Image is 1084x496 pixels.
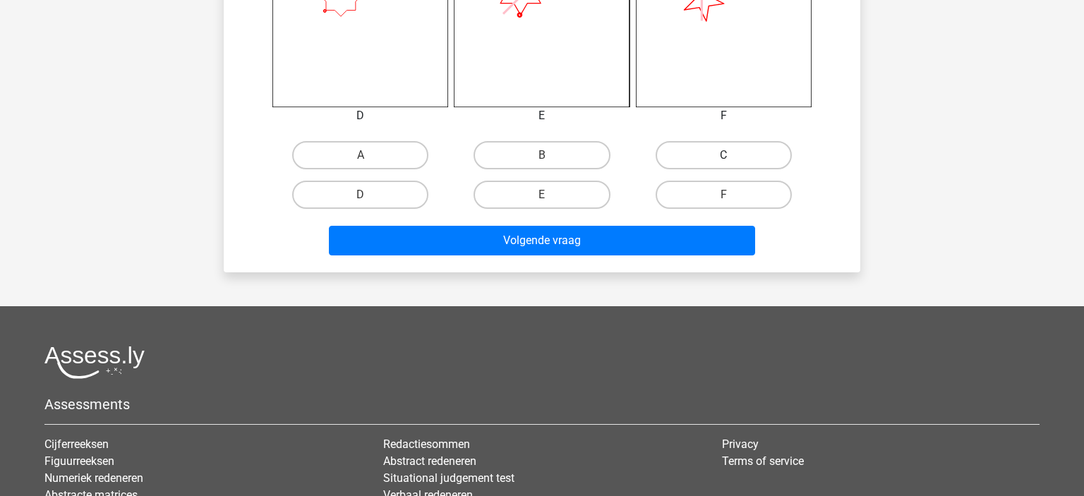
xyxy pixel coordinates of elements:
[44,396,1040,413] h5: Assessments
[722,454,804,468] a: Terms of service
[474,181,610,209] label: E
[292,141,428,169] label: A
[656,181,792,209] label: F
[44,454,114,468] a: Figuurreeksen
[383,471,514,485] a: Situational judgement test
[383,437,470,451] a: Redactiesommen
[474,141,610,169] label: B
[44,437,109,451] a: Cijferreeksen
[262,107,459,124] div: D
[656,141,792,169] label: C
[722,437,759,451] a: Privacy
[44,346,145,379] img: Assessly logo
[383,454,476,468] a: Abstract redeneren
[443,107,640,124] div: E
[292,181,428,209] label: D
[44,471,143,485] a: Numeriek redeneren
[625,107,822,124] div: F
[329,226,756,255] button: Volgende vraag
